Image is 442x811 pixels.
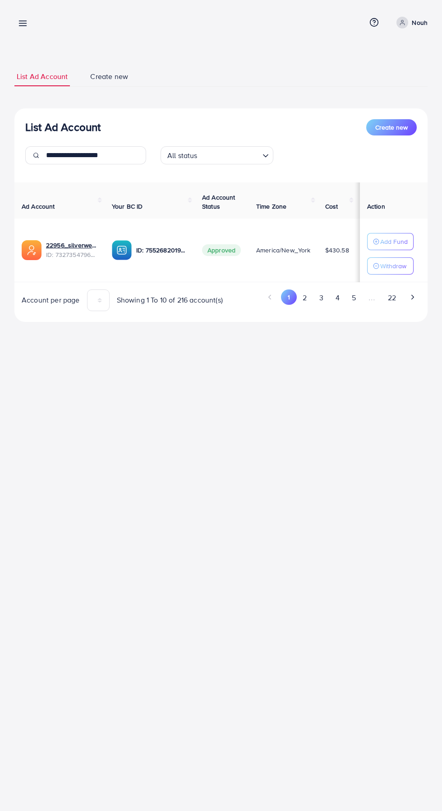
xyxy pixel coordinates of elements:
[393,17,428,28] a: Nouh
[329,289,345,306] button: Go to page 4
[161,146,273,164] div: Search for option
[22,240,41,260] img: ic-ads-acc.e4c84228.svg
[367,202,385,211] span: Action
[375,123,408,132] span: Create new
[22,202,55,211] span: Ad Account
[345,289,362,306] button: Go to page 5
[117,295,223,305] span: Showing 1 To 10 of 216 account(s)
[46,241,97,250] a: 22956_silverwear_1706032749517
[200,147,259,162] input: Search for option
[256,202,286,211] span: Time Zone
[46,241,97,259] div: <span class='underline'>22956_silverwear_1706032749517</span></br>7327354796837535745
[202,244,241,256] span: Approved
[166,149,199,162] span: All status
[112,240,132,260] img: ic-ba-acc.ded83a64.svg
[366,119,417,135] button: Create new
[412,17,428,28] p: Nouh
[382,289,402,306] button: Go to page 22
[325,246,349,255] span: $430.58
[325,202,338,211] span: Cost
[380,236,408,247] p: Add Fund
[281,289,297,305] button: Go to page 1
[136,245,188,256] p: ID: 7552682019471458322
[313,289,329,306] button: Go to page 3
[202,193,235,211] span: Ad Account Status
[367,257,414,275] button: Withdraw
[22,295,80,305] span: Account per page
[46,250,97,259] span: ID: 7327354796837535745
[17,71,68,82] span: List Ad Account
[297,289,313,306] button: Go to page 2
[367,233,414,250] button: Add Fund
[405,289,420,305] button: Go to next page
[90,71,128,82] span: Create new
[112,202,143,211] span: Your BC ID
[380,261,406,271] p: Withdraw
[228,289,420,306] ul: Pagination
[256,246,311,255] span: America/New_York
[25,121,101,134] h3: List Ad Account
